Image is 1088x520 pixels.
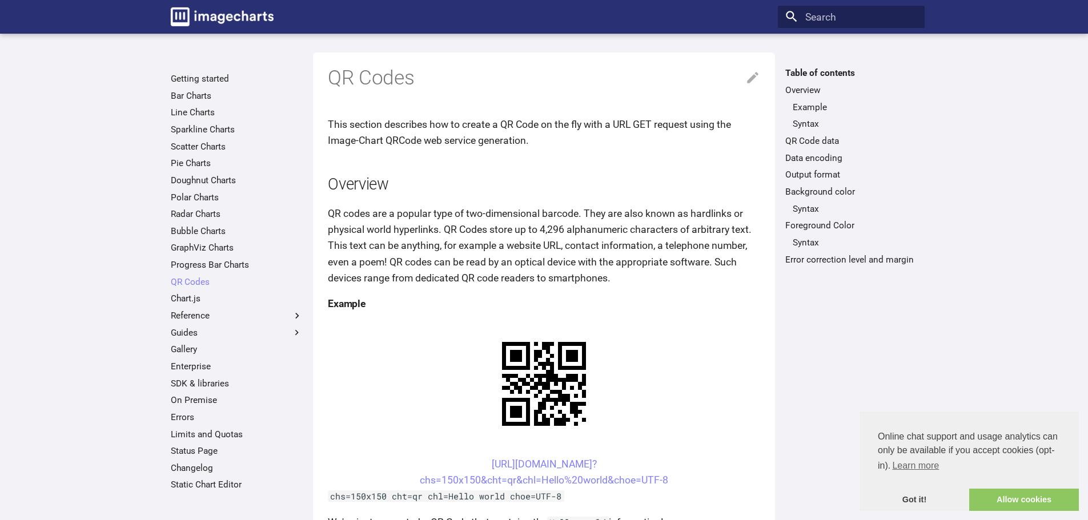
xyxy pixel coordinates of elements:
a: Bubble Charts [171,225,303,237]
a: Gallery [171,344,303,355]
a: [URL][DOMAIN_NAME]?chs=150x150&cht=qr&chl=Hello%20world&choe=UTF-8 [420,458,668,486]
a: Static Chart Editor [171,479,303,490]
input: Search [778,6,925,29]
code: chs=150x150 cht=qr chl=Hello world choe=UTF-8 [328,490,564,502]
a: Foreground Color [785,220,917,231]
a: Syntax [793,203,917,215]
a: learn more about cookies [890,457,941,474]
a: SDK & libraries [171,378,303,389]
a: Output format [785,169,917,180]
div: cookieconsent [860,412,1079,511]
span: Online chat support and usage analytics can only be available if you accept cookies (opt-in). [878,430,1061,474]
a: GraphViz Charts [171,242,303,253]
nav: Background color [785,203,917,215]
label: Table of contents [778,67,925,79]
a: Scatter Charts [171,141,303,152]
a: Overview [785,84,917,96]
a: Chart.js [171,293,303,304]
a: Pie Charts [171,158,303,169]
a: dismiss cookie message [860,489,969,511]
label: Reference [171,310,303,321]
nav: Table of contents [778,67,925,265]
a: Getting started [171,73,303,84]
a: Enterprise [171,361,303,372]
a: Progress Bar Charts [171,259,303,271]
a: Errors [171,412,303,423]
a: Polar Charts [171,192,303,203]
a: Status Page [171,445,303,457]
a: Bar Charts [171,90,303,102]
p: This section describes how to create a QR Code on the fly with a URL GET request using the Image-... [328,116,760,148]
a: Image-Charts documentation [166,2,279,31]
a: Example [793,102,917,113]
a: Syntax [793,118,917,130]
a: Limits and Quotas [171,429,303,440]
p: QR codes are a popular type of two-dimensional barcode. They are also known as hardlinks or physi... [328,205,760,286]
a: Line Charts [171,107,303,118]
nav: Foreground Color [785,237,917,248]
a: Error correction level and margin [785,254,917,265]
a: Changelog [171,462,303,474]
h4: Example [328,296,760,312]
h2: Overview [328,174,760,196]
a: Background color [785,186,917,197]
a: Doughnut Charts [171,175,303,186]
a: QR Codes [171,276,303,288]
nav: Overview [785,102,917,130]
img: chart [482,322,606,446]
a: On Premise [171,394,303,406]
a: Radar Charts [171,208,303,220]
label: Guides [171,327,303,338]
a: Data encoding [785,152,917,164]
a: Syntax [793,237,917,248]
a: allow cookies [969,489,1079,511]
h1: QR Codes [328,65,760,91]
a: Sparkline Charts [171,124,303,135]
a: QR Code data [785,135,917,147]
img: logo [171,7,274,26]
